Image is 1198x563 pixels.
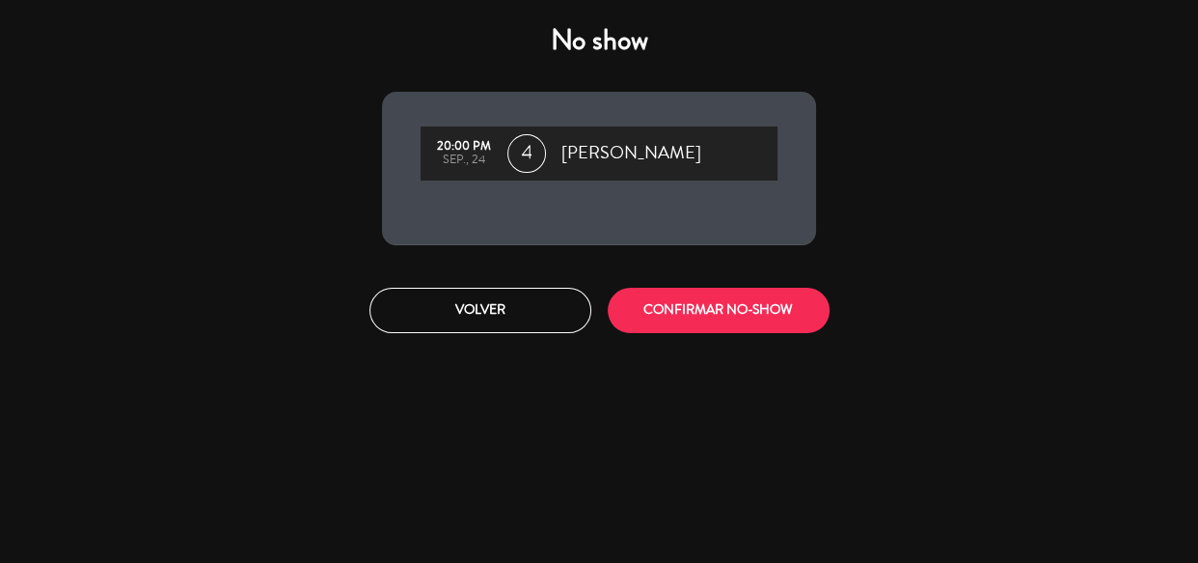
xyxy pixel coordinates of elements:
div: sep., 24 [430,154,498,167]
div: 20:00 PM [430,140,498,154]
span: 4 [507,134,546,173]
button: CONFIRMAR NO-SHOW [608,288,830,333]
span: [PERSON_NAME] [561,139,701,168]
button: Volver [369,288,591,333]
h4: No show [382,23,816,58]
